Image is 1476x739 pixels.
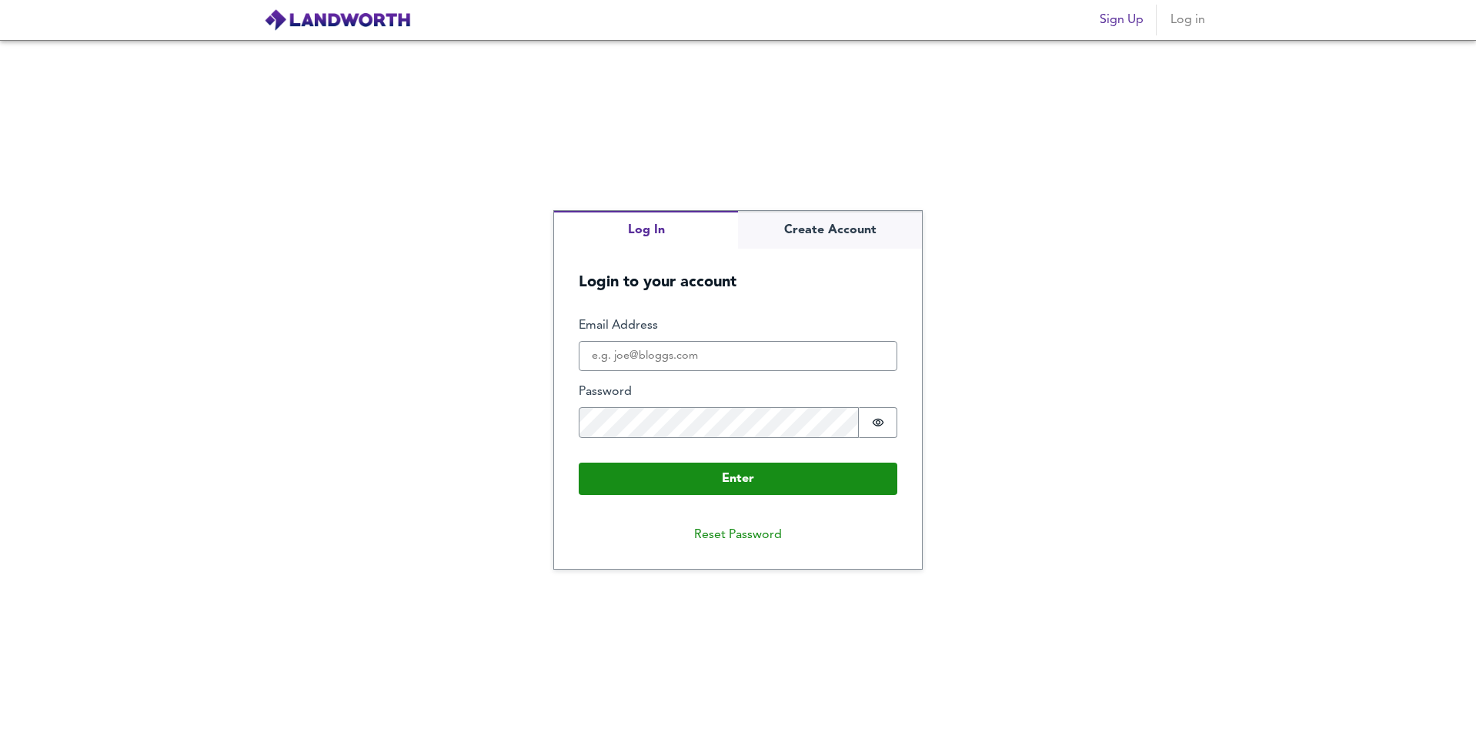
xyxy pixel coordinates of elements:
[1169,9,1206,31] span: Log in
[1100,9,1144,31] span: Sign Up
[738,211,922,249] button: Create Account
[554,249,922,293] h5: Login to your account
[579,341,897,372] input: e.g. joe@bloggs.com
[682,520,794,550] button: Reset Password
[1094,5,1150,35] button: Sign Up
[579,383,897,401] label: Password
[859,407,897,438] button: Show password
[264,8,411,32] img: logo
[1163,5,1212,35] button: Log in
[579,317,897,335] label: Email Address
[579,463,897,495] button: Enter
[554,211,738,249] button: Log In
